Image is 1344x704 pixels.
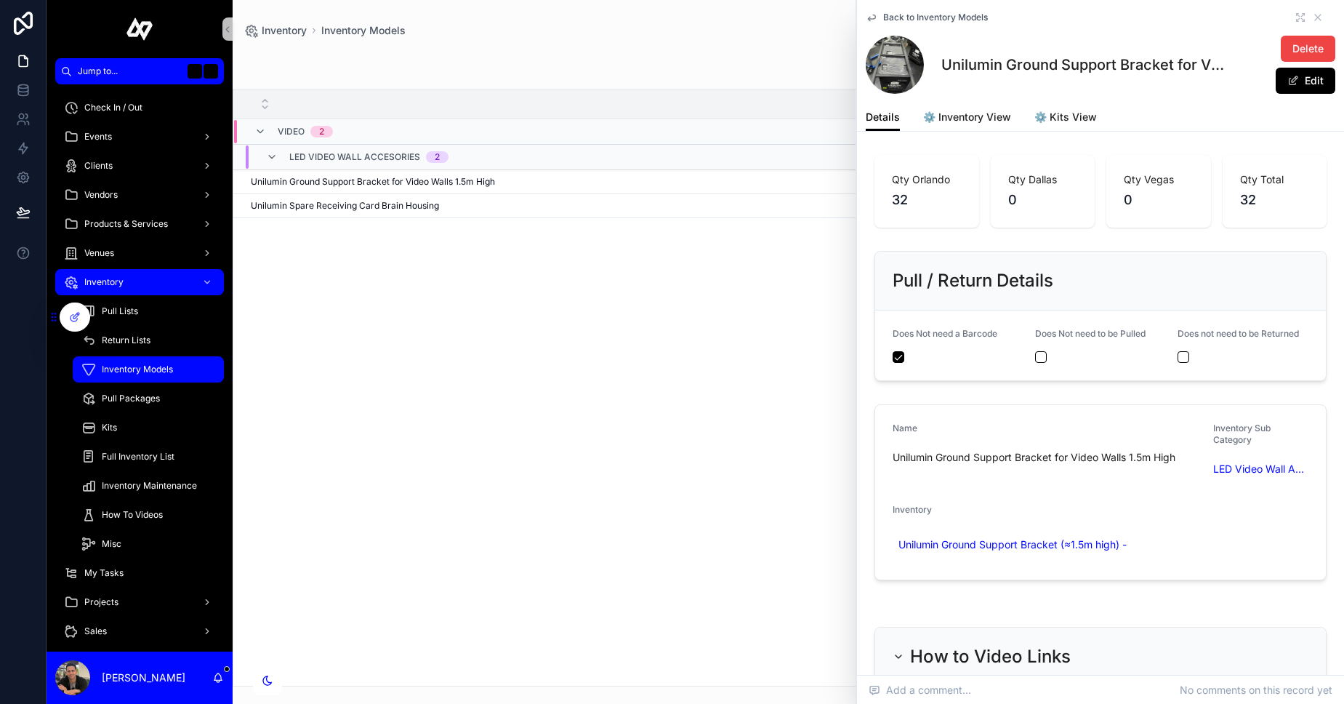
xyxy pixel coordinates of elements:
span: Check In / Out [84,102,142,113]
a: Inventory Models [321,23,406,38]
a: Vendors [55,182,224,208]
a: Misc [73,531,224,557]
span: Pull Lists [102,305,138,317]
a: Check In / Out [55,95,224,121]
span: Does Not need to be Pulled [1035,328,1146,339]
a: My Tasks [55,560,224,586]
span: Return Lists [102,335,150,346]
img: App logo [126,17,153,41]
span: Inventory [893,504,932,515]
button: Edit [1276,68,1335,94]
span: Details [866,110,900,124]
span: Kits [102,422,117,433]
span: Unilumin Ground Support Bracket for Video Walls 1.5m High [893,450,1202,465]
span: Products & Services [84,218,168,230]
span: Inventory [84,276,124,288]
a: Unilumin Spare Receiving Card Brain Housing [251,200,1324,212]
a: Inventory [55,269,224,295]
span: Back to Inventory Models [883,12,988,23]
a: Inventory [244,23,307,38]
span: 0 [1008,190,1078,210]
span: Inventory [262,23,307,38]
a: Return Lists [73,327,224,353]
a: Full Inventory List [73,444,224,470]
a: ⚙️ Kits View [1034,104,1097,133]
a: ⚙️ Inventory View [923,104,1011,133]
h2: How to Video Links [910,645,1071,668]
span: My Tasks [84,567,124,579]
span: ⚙️ Inventory View [923,110,1011,124]
span: Unilumin Ground Support Bracket for Video Walls 1.5m High [251,176,495,188]
span: 0 [1124,190,1194,210]
h1: Unilumin Ground Support Bracket for Video Walls 1.5m High [941,55,1226,75]
button: Delete [1281,36,1335,62]
span: Name [893,423,917,433]
span: Does Not need a Barcode [893,328,997,339]
div: 2 [319,126,324,137]
span: Video [278,126,305,137]
span: 32 [1240,190,1310,210]
span: Inventory Models [102,364,173,375]
a: Kits [73,415,224,441]
a: Sales [55,618,224,644]
a: Projects [55,589,224,615]
a: Unilumin Ground Support Bracket (≈1.5m high) - [893,535,1132,555]
span: No comments on this record yet [1180,683,1332,697]
a: Back to Inventory Models [866,12,988,23]
h2: Pull / Return Details [893,269,1053,292]
button: Jump to...K [55,58,224,84]
a: Details [866,104,900,132]
span: Inventory Maintenance [102,480,197,492]
span: Venues [84,247,114,259]
a: Clients [55,153,224,179]
span: Qty Dallas [1008,172,1078,187]
span: Full Inventory List [102,451,174,463]
span: Unilumin Spare Receiving Card Brain Housing [251,200,439,212]
span: Misc [102,538,121,550]
span: Qty Vegas [1124,172,1194,187]
span: Jump to... [78,65,182,77]
span: Add a comment... [869,683,971,697]
span: Does not need to be Returned [1178,328,1299,339]
span: Inventory Sub Category [1213,423,1271,445]
span: K [205,65,217,77]
a: Unilumin Ground Support Bracket for Video Walls 1.5m High [251,176,1324,188]
a: Events [55,124,224,150]
p: [PERSON_NAME] [102,671,185,685]
a: How To Videos [73,502,224,528]
span: Pull Packages [102,393,160,404]
span: Unilumin Ground Support Bracket (≈1.5m high) - [898,537,1127,552]
span: LED Video Wall Accesories [289,151,420,163]
a: Products & Services [55,211,224,237]
span: Projects [84,596,118,608]
span: Delete [1292,41,1324,56]
a: Pull Packages [73,385,224,412]
span: How To Videos [102,509,163,521]
div: 2 [435,151,440,163]
a: Pull Lists [73,298,224,324]
span: Vendors [84,189,118,201]
span: ⚙️ Kits View [1034,110,1097,124]
span: Qty Orlando [892,172,962,187]
a: Inventory Maintenance [73,473,224,499]
span: Clients [84,160,113,172]
span: Events [84,131,112,143]
a: Inventory Models [73,356,224,383]
div: scrollable content [47,84,233,652]
a: Venues [55,240,224,266]
span: 32 [892,190,962,210]
span: Sales [84,625,107,637]
span: Qty Total [1240,172,1310,187]
a: LED Video Wall Accesories [1213,462,1308,476]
